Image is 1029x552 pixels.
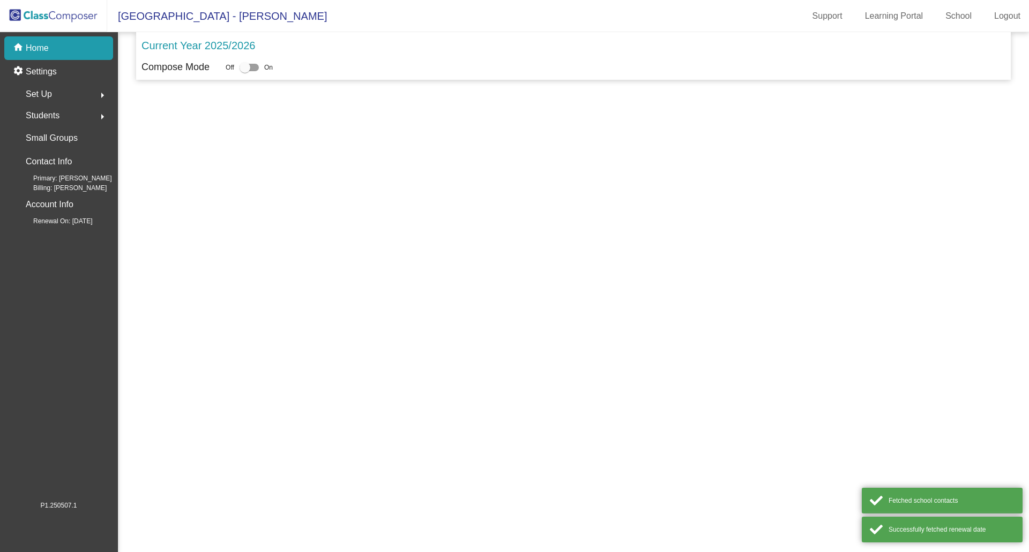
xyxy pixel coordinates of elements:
span: Primary: [PERSON_NAME] [16,173,112,183]
p: Compose Mode [141,60,210,74]
p: Home [26,42,49,55]
mat-icon: settings [13,65,26,78]
p: Small Groups [26,131,78,146]
a: Logout [986,7,1029,25]
span: Students [26,108,59,123]
p: Contact Info [26,154,72,169]
mat-icon: arrow_right [96,110,109,123]
span: [GEOGRAPHIC_DATA] - [PERSON_NAME] [107,7,327,25]
span: On [264,63,273,72]
p: Account Info [26,197,73,212]
span: Renewal On: [DATE] [16,216,92,226]
a: Learning Portal [856,7,932,25]
mat-icon: home [13,42,26,55]
mat-icon: arrow_right [96,89,109,102]
a: Support [804,7,851,25]
p: Current Year 2025/2026 [141,37,255,54]
div: Fetched school contacts [889,496,1015,505]
div: Successfully fetched renewal date [889,525,1015,534]
a: School [937,7,980,25]
span: Off [226,63,234,72]
span: Billing: [PERSON_NAME] [16,183,107,193]
span: Set Up [26,87,52,102]
p: Settings [26,65,57,78]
